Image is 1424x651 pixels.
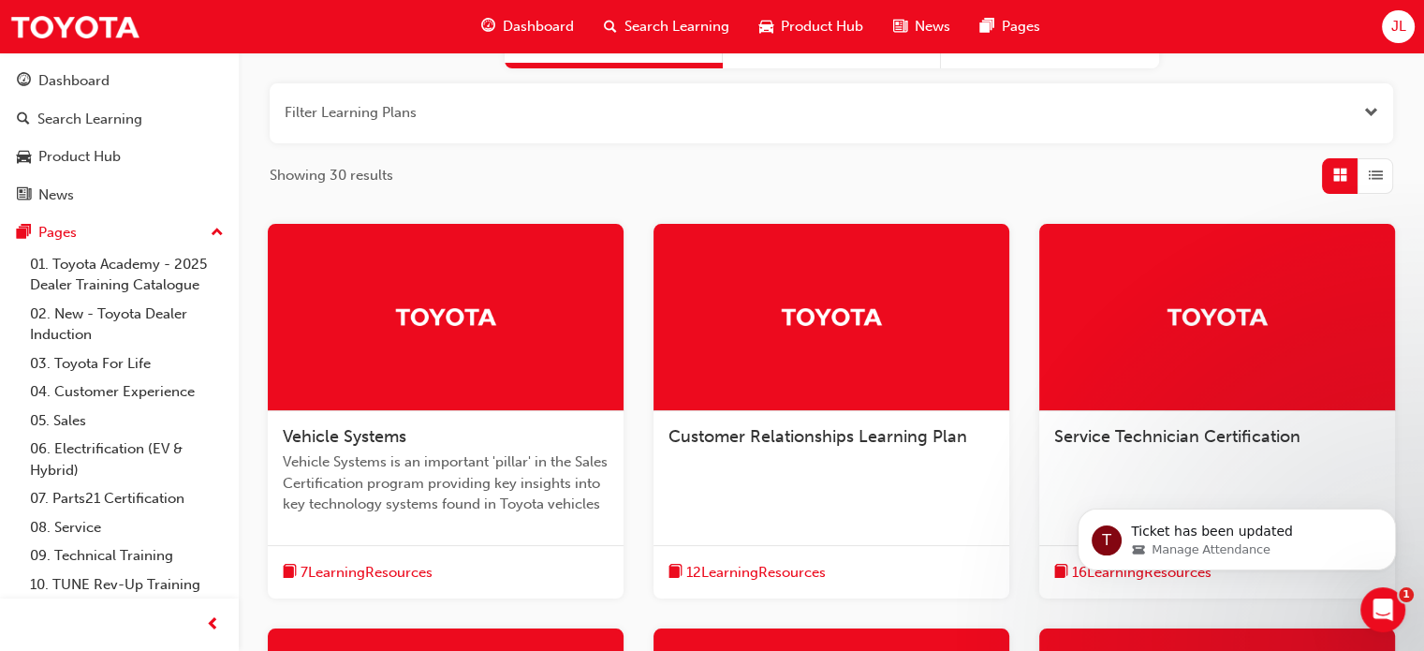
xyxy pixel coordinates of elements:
span: car-icon [17,149,31,166]
a: search-iconSearch Learning [589,7,744,46]
span: Product Hub [781,16,863,37]
button: book-icon7LearningResources [283,561,433,584]
span: Vehicle Systems [283,426,406,447]
span: search-icon [17,111,30,128]
iframe: Intercom notifications message [1050,469,1424,600]
span: news-icon [17,187,31,204]
a: News [7,178,231,213]
button: Pages [7,215,231,250]
a: 08. Service [22,513,231,542]
a: TrakService Technician Certificationbook-icon16LearningResources [1039,224,1395,599]
a: pages-iconPages [965,7,1055,46]
button: book-icon12LearningResources [668,561,826,584]
a: 06. Electrification (EV & Hybrid) [22,435,231,484]
button: Open the filter [1364,102,1378,124]
span: guage-icon [481,15,495,38]
a: car-iconProduct Hub [744,7,878,46]
span: pages-icon [17,225,31,242]
span: Vehicle Systems is an important 'pillar' in the Sales Certification program providing key insight... [283,451,609,515]
a: 07. Parts21 Certification [22,484,231,513]
div: Search Learning [37,109,142,130]
a: Dashboard [7,64,231,98]
a: 04. Customer Experience [22,377,231,407]
span: JL [1390,16,1405,37]
button: JL [1382,10,1415,43]
span: book-icon [283,561,297,584]
a: 10. TUNE Rev-Up Training [22,570,231,599]
span: Grid [1333,165,1347,186]
a: 09. Technical Training [22,541,231,570]
span: Service Technician Certification [1054,426,1300,447]
a: 01. Toyota Academy - 2025 Dealer Training Catalogue [22,250,231,300]
img: Trak [9,6,140,48]
a: 02. New - Toyota Dealer Induction [22,300,231,349]
span: Showing 30 results [270,165,393,186]
span: 12 Learning Resources [686,562,826,584]
span: news-icon [893,15,907,38]
span: pages-icon [980,15,994,38]
span: Search Learning [624,16,729,37]
img: Trak [1166,300,1269,333]
span: Customer Relationships Learning Plan [668,426,967,447]
div: News [38,185,74,206]
img: Trak [780,300,883,333]
span: Dashboard [503,16,574,37]
span: News [915,16,950,37]
img: Trak [394,300,497,333]
span: guage-icon [17,73,31,90]
span: prev-icon [206,614,220,637]
a: TrakVehicle SystemsVehicle Systems is an important 'pillar' in the Sales Certification program pr... [268,224,624,599]
a: 05. Sales [22,407,231,436]
span: Pages [1002,16,1040,37]
span: book-icon [668,561,683,584]
span: List [1369,165,1383,186]
iframe: Intercom live chat [1360,587,1405,632]
a: guage-iconDashboard [466,7,589,46]
a: 03. Toyota For Life [22,349,231,378]
a: Search Learning [7,102,231,137]
a: TrakCustomer Relationships Learning Planbook-icon12LearningResources [653,224,1009,599]
span: car-icon [759,15,773,38]
span: 7 Learning Resources [301,562,433,584]
div: Dashboard [38,70,110,92]
a: news-iconNews [878,7,965,46]
span: up-icon [211,221,224,245]
span: search-icon [604,15,617,38]
div: Product Hub [38,146,121,168]
button: DashboardSearch LearningProduct HubNews [7,60,231,215]
div: Pages [38,222,77,244]
span: 1 [1399,587,1414,602]
a: Product Hub [7,140,231,174]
